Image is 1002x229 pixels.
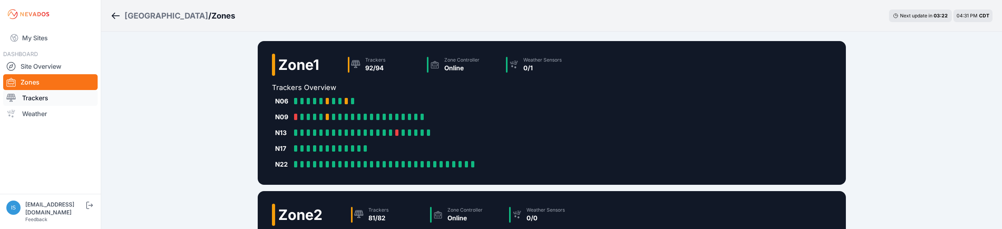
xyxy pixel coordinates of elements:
a: Feedback [25,216,47,222]
span: CDT [979,13,989,19]
a: Trackers92/94 [345,54,424,76]
a: Weather Sensors0/0 [506,204,585,226]
img: Nevados [6,8,51,21]
a: Site Overview [3,58,98,74]
h2: Zone 1 [278,57,319,73]
span: / [208,10,211,21]
span: 04:31 PM [957,13,977,19]
div: [EMAIL_ADDRESS][DOMAIN_NAME] [25,201,85,216]
img: iswagart@prim.com [6,201,21,215]
div: 0/0 [526,213,565,223]
div: Weather Sensors [523,57,562,63]
a: Weather [3,106,98,122]
a: Zones [3,74,98,90]
a: My Sites [3,28,98,47]
div: 0/1 [523,63,562,73]
div: Online [447,213,483,223]
h2: Zone 2 [278,207,323,223]
span: DASHBOARD [3,51,38,57]
div: N09 [275,112,291,122]
h2: Trackers Overview [272,82,582,93]
nav: Breadcrumb [111,6,235,26]
h3: Zones [211,10,235,21]
div: Online [444,63,479,73]
div: Weather Sensors [526,207,565,213]
div: Zone Controller [444,57,479,63]
div: N17 [275,144,291,153]
div: N13 [275,128,291,137]
div: 92/94 [365,63,385,73]
div: 03 : 22 [934,13,948,19]
a: Trackers [3,90,98,106]
span: Next update in [900,13,932,19]
div: N06 [275,96,291,106]
div: 81/82 [368,213,389,223]
a: Trackers81/82 [348,204,427,226]
a: Weather Sensors0/1 [503,54,582,76]
div: Trackers [365,57,385,63]
div: Trackers [368,207,389,213]
div: N22 [275,160,291,169]
a: [GEOGRAPHIC_DATA] [125,10,208,21]
div: Zone Controller [447,207,483,213]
